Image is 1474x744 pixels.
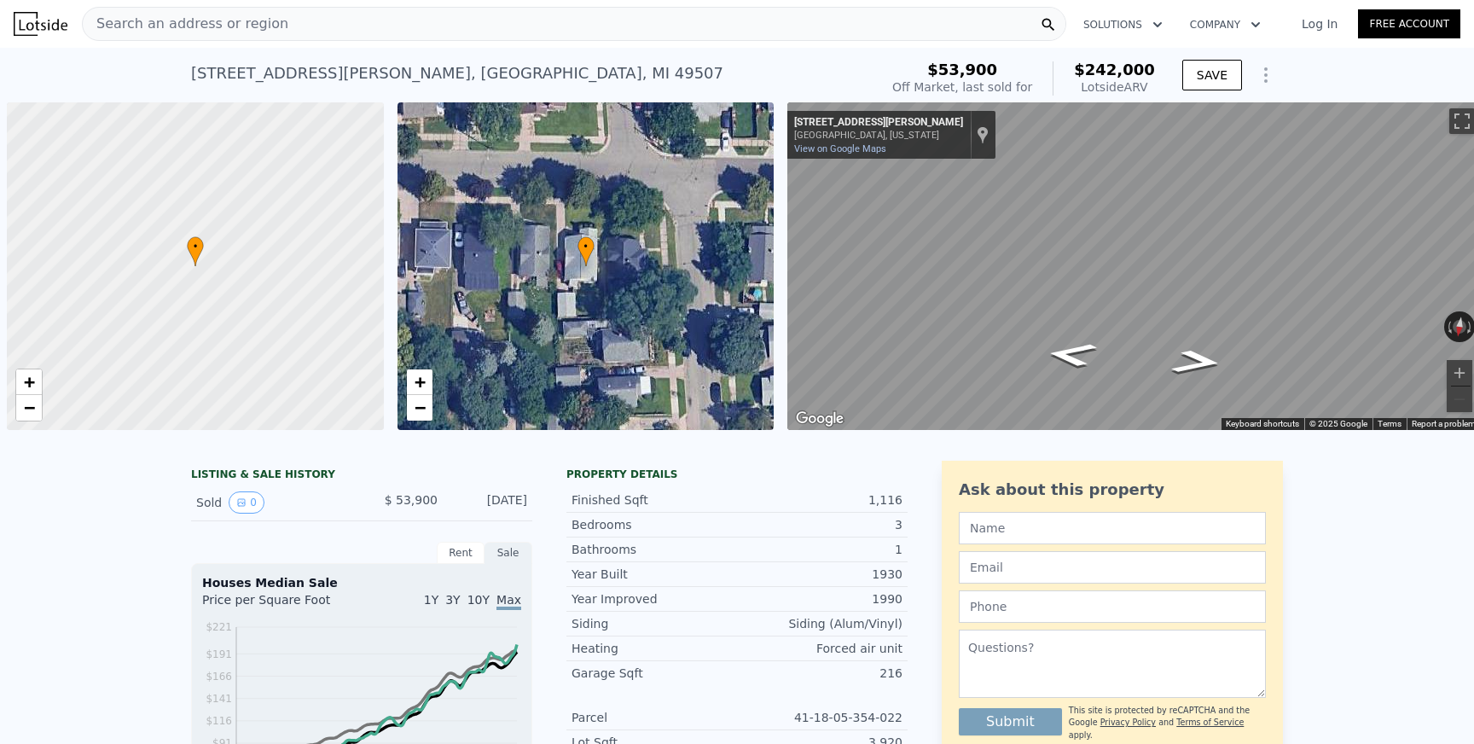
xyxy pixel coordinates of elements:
[1447,360,1472,386] button: Zoom in
[572,709,737,726] div: Parcel
[737,590,902,607] div: 1990
[566,468,908,481] div: Property details
[572,640,737,657] div: Heating
[892,78,1032,96] div: Off Market, last sold for
[1378,419,1401,428] a: Terms (opens in new tab)
[196,491,348,514] div: Sold
[572,615,737,632] div: Siding
[451,491,527,514] div: [DATE]
[572,541,737,558] div: Bathrooms
[445,593,460,607] span: 3Y
[1451,311,1469,343] button: Reset the view
[14,12,67,36] img: Lotside
[1182,60,1242,90] button: SAVE
[577,239,595,254] span: •
[927,61,997,78] span: $53,900
[414,371,425,392] span: +
[792,408,848,430] img: Google
[206,715,232,727] tspan: $116
[437,542,485,564] div: Rent
[385,493,438,507] span: $ 53,900
[737,491,902,509] div: 1,116
[202,574,521,591] div: Houses Median Sale
[467,593,490,607] span: 10Y
[1024,336,1119,373] path: Go East, Elliott St SE
[959,478,1266,502] div: Ask about this property
[1100,718,1156,727] a: Privacy Policy
[496,593,521,610] span: Max
[206,671,232,683] tspan: $166
[424,593,438,607] span: 1Y
[737,566,902,583] div: 1930
[1176,9,1274,40] button: Company
[485,542,532,564] div: Sale
[1444,311,1454,342] button: Rotate counterclockwise
[1309,419,1367,428] span: © 2025 Google
[959,708,1062,735] button: Submit
[407,369,432,395] a: Zoom in
[229,491,264,514] button: View historical data
[792,408,848,430] a: Open this area in Google Maps (opens a new window)
[737,640,902,657] div: Forced air unit
[1447,387,1472,412] button: Zoom out
[572,665,737,682] div: Garage Sqft
[414,397,425,418] span: −
[206,693,232,705] tspan: $141
[24,371,35,392] span: +
[737,541,902,558] div: 1
[202,591,362,619] div: Price per Square Foot
[24,397,35,418] span: −
[1074,78,1155,96] div: Lotside ARV
[206,648,232,660] tspan: $191
[1176,718,1244,727] a: Terms of Service
[572,516,737,533] div: Bedrooms
[977,125,989,144] a: Show location on map
[1074,61,1155,78] span: $242,000
[187,236,204,266] div: •
[191,61,723,85] div: [STREET_ADDRESS][PERSON_NAME] , [GEOGRAPHIC_DATA] , MI 49507
[83,14,288,34] span: Search an address or region
[572,491,737,509] div: Finished Sqft
[737,615,902,632] div: Siding (Alum/Vinyl)
[16,369,42,395] a: Zoom in
[16,395,42,421] a: Zoom out
[407,395,432,421] a: Zoom out
[206,621,232,633] tspan: $221
[1358,9,1460,38] a: Free Account
[572,566,737,583] div: Year Built
[1249,58,1283,92] button: Show Options
[959,551,1266,584] input: Email
[1070,9,1176,40] button: Solutions
[794,143,886,154] a: View on Google Maps
[572,590,737,607] div: Year Improved
[959,512,1266,544] input: Name
[794,130,963,141] div: [GEOGRAPHIC_DATA], [US_STATE]
[737,516,902,533] div: 3
[577,236,595,266] div: •
[1150,344,1245,381] path: Go West, Elliott St SE
[1069,705,1266,741] div: This site is protected by reCAPTCHA and the Google and apply.
[794,116,963,130] div: [STREET_ADDRESS][PERSON_NAME]
[1226,418,1299,430] button: Keyboard shortcuts
[187,239,204,254] span: •
[1281,15,1358,32] a: Log In
[191,468,532,485] div: LISTING & SALE HISTORY
[959,590,1266,623] input: Phone
[737,665,902,682] div: 216
[737,709,902,726] div: 41-18-05-354-022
